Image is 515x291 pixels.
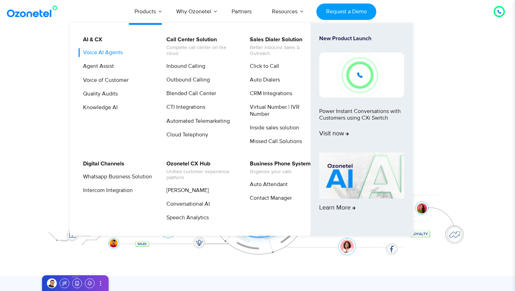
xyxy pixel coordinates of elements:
[166,45,235,57] span: Complete call center on the cloud
[245,103,320,118] a: Virtual Number | IVR Number
[162,89,217,98] a: Blended Call Center
[39,44,476,67] div: Orchestrate Intelligent
[245,62,280,71] a: Click to Call
[162,117,231,126] a: Automated Telemarketing
[162,103,206,112] a: CTI Integrations
[162,200,211,208] a: Conversational AI
[78,76,130,85] a: Voice of Customer
[166,169,235,181] span: Unified customer experience platform
[250,45,319,57] span: Better Inbound Sales & Outreach
[162,186,210,195] a: [PERSON_NAME]
[39,63,476,96] div: Customer Experiences
[250,169,311,175] span: Organize your calls
[319,204,356,212] span: Learn More
[245,35,320,58] a: Sales Dialer SolutionBetter Inbound Sales & Outreach
[245,194,293,203] a: Contact Manager
[78,159,125,168] a: Digital Channels
[78,35,103,44] a: AI & CX
[48,279,56,288] img: Profile
[319,152,404,224] a: Learn More
[78,90,119,98] a: Quality Audits
[162,213,210,222] a: Speech Analytics
[78,172,153,181] a: Whatsapp Business Solution
[78,103,119,112] a: Knowledge AI
[78,48,124,57] a: Voice AI Agents
[39,97,476,104] div: Turn every conversation into a growth engine for your enterprise.
[78,62,115,71] a: Agent Assist
[162,62,206,71] a: Inbound Calling
[319,52,404,97] img: New-Project-17.png
[162,76,211,84] a: Outbound Calling
[162,35,236,58] a: Call Center SolutionComplete call center on the cloud
[245,89,293,98] a: CRM Integrations
[245,76,281,84] a: Auto Dialers
[319,152,404,199] img: AI
[316,3,376,20] a: Request a Demo
[245,159,312,176] a: Business Phone SystemOrganize your calls
[319,35,404,150] a: New Product LaunchPower Instant Conversations with Customers using CXi SwitchVisit now
[245,137,303,146] a: Missed Call Solutions
[162,130,209,139] a: Cloud Telephony
[245,180,289,189] a: Auto Attendant
[319,130,349,138] span: Visit now
[78,186,134,195] a: Intercom Integration
[245,123,300,132] a: Inside sales solution
[162,159,236,182] a: Ozonetel CX HubUnified customer experience platform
